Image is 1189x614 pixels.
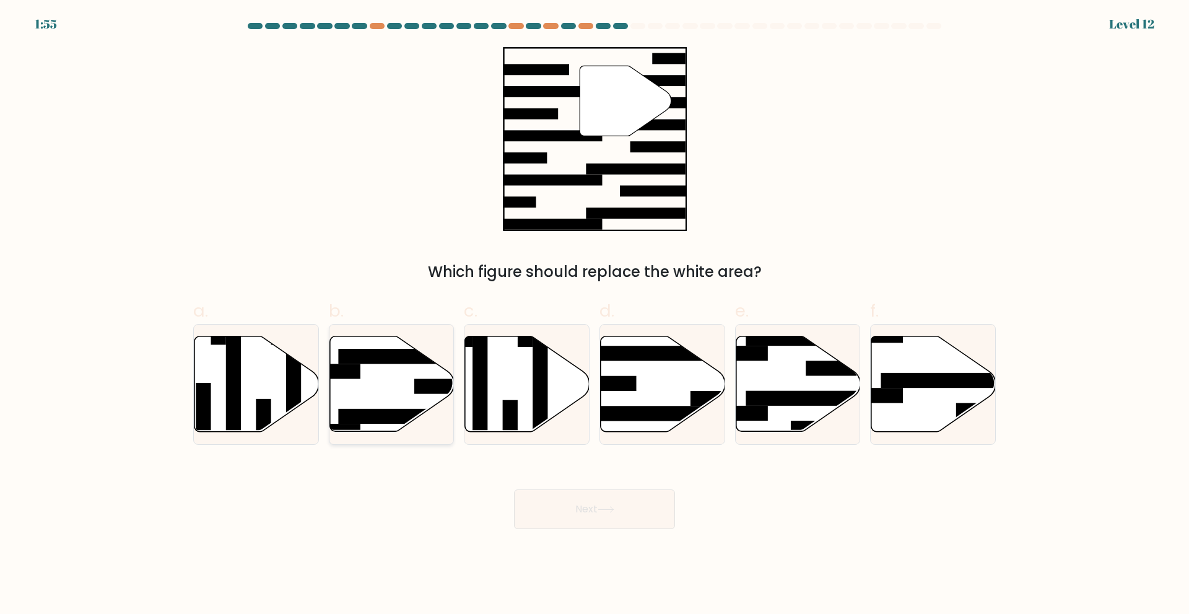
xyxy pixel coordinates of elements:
span: d. [599,299,614,323]
span: a. [193,299,208,323]
div: 1:55 [35,15,57,33]
span: c. [464,299,477,323]
span: f. [870,299,879,323]
div: Which figure should replace the white area? [201,261,988,283]
button: Next [514,489,675,529]
span: b. [329,299,344,323]
g: " [580,66,672,136]
div: Level 12 [1109,15,1154,33]
span: e. [735,299,749,323]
